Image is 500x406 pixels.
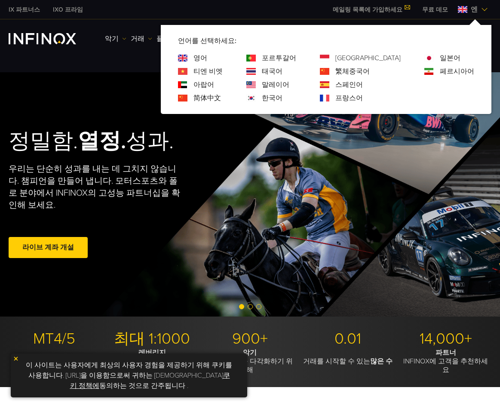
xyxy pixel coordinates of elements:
[326,6,416,13] a: 메일링 목록에 가입하세요
[334,329,361,348] font: 0.01
[335,80,363,89] font: 스페인어
[262,53,296,63] a: 언어
[156,34,177,43] font: 플랫폼
[33,329,75,348] font: MT4/5
[335,80,363,90] a: 언어
[256,304,261,309] span: 슬라이드 3으로 이동
[440,53,460,63] a: 언어
[114,329,190,348] font: 최대 1:1000
[436,348,456,357] font: 파트너
[9,164,180,210] font: 우리는 단순히 성과를 내는 데 그치지 않습니다. 챔피언을 만들어 냅니다. 모터스포츠와 폴로 분야에서 INFINOX의 고성능 파트너십을 확인해 보세요.
[178,37,236,45] font: 언어를 선택하세요:
[9,128,78,154] font: 정밀함.
[131,34,152,44] a: 거래
[335,94,363,102] font: 프랑스어
[138,348,166,357] font: 레버리지
[335,93,363,103] a: 언어
[420,329,472,348] font: 14,000+
[335,53,401,63] a: 언어
[156,34,185,44] a: 플랫폼
[440,54,460,62] font: 일본어
[335,66,370,77] a: 언어
[262,94,282,102] font: 한국어
[422,6,448,13] font: 무료 데모
[105,34,126,44] a: 악기
[370,357,393,366] font: 많은 수
[471,5,478,14] font: 엔
[193,54,207,62] font: 영어
[13,356,19,362] img: 노란색 닫기 아이콘
[99,381,188,390] font: 동의하는 것으로 간주됩니다 .
[303,357,370,366] font: 거래를 시작할 수 있는
[232,329,268,348] font: 900+
[262,67,282,76] font: 태국어
[126,128,174,154] font: 성과.
[335,67,370,76] font: 繁체중국어
[262,54,296,62] font: 포르투갈어
[262,66,282,77] a: 언어
[239,304,244,309] span: 슬라이드 1로 이동
[403,357,488,374] font: INFINOX에 고객을 추천하세요
[131,34,144,43] font: 거래
[243,348,257,357] font: 악기
[440,67,474,76] font: 페르시아어
[335,54,401,62] font: [GEOGRAPHIC_DATA]
[193,80,214,90] a: 언어
[9,6,40,13] font: IX 파트너스
[26,361,232,380] font: 이 사이트는 사용자에게 최상의 사용자 경험을 제공하기 위해 쿠키를 사용합니다. [URL]을 이용함으로써 귀하는 [DEMOGRAPHIC_DATA]
[193,94,221,102] font: 简体中文
[2,5,46,14] a: 인피녹스
[78,128,126,154] font: 열정.
[207,357,293,374] font: 포트폴리오를 다각화하기 위해
[193,80,214,89] font: 아랍어
[193,93,221,103] a: 언어
[262,93,282,103] a: 언어
[262,80,289,89] font: 말레이어
[193,66,223,77] a: 언어
[9,237,88,258] a: 라이브 계좌 개설
[193,67,223,76] font: 티엔 비엣
[193,53,207,63] a: 언어
[333,6,402,13] font: 메일링 목록에 가입하세요
[9,33,96,44] a: INFINOX 로고
[262,80,289,90] a: 언어
[416,5,454,14] a: 인피녹스 메뉴
[53,6,83,13] font: IXO 프라임
[440,66,474,77] a: 언어
[22,243,74,252] font: 라이브 계좌 개설
[248,304,253,309] span: 슬라이드 2로 이동
[46,5,89,14] a: 인피녹스
[105,34,119,43] font: 악기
